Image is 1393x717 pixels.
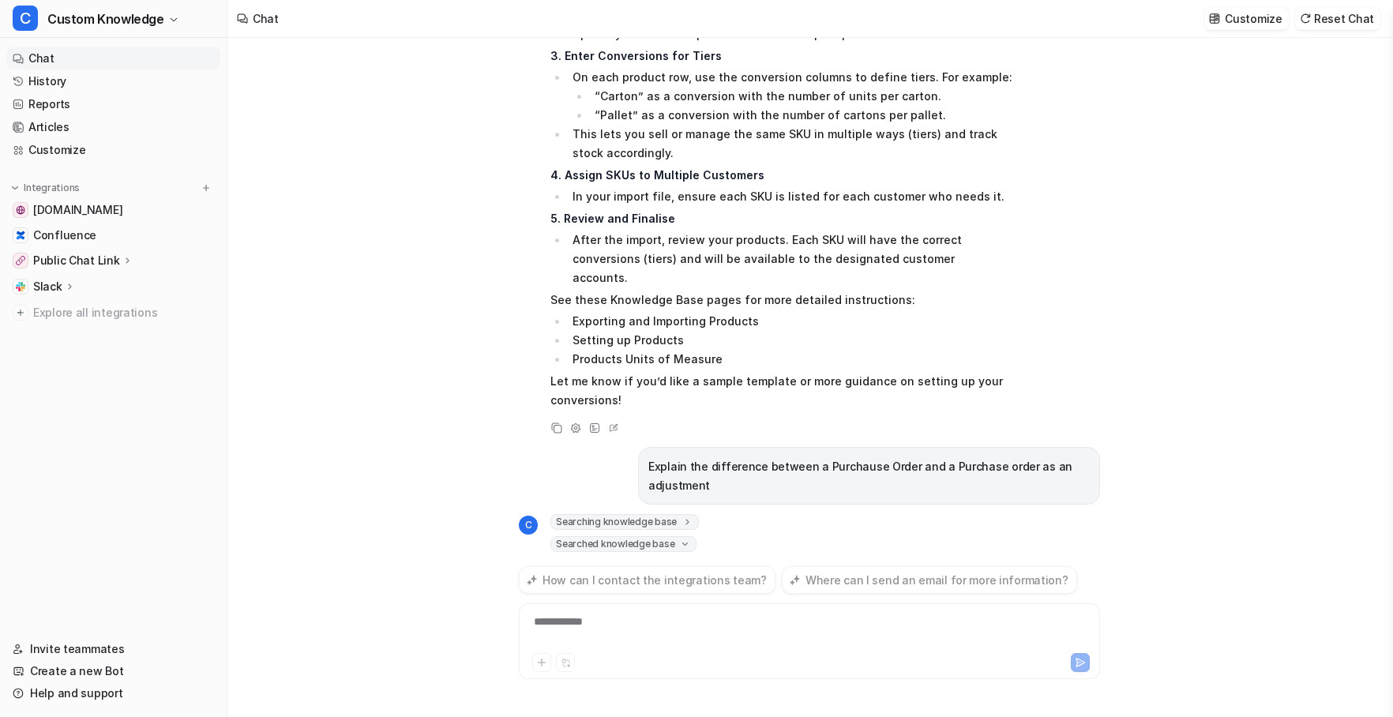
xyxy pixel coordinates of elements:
button: Reset Chat [1295,7,1380,30]
p: Explain the difference between a Purchause Order and a Purchase order as an adjustment [648,457,1090,495]
img: Slack [16,282,25,291]
li: “Pallet” as a conversion with the number of cartons per pallet. [590,106,1012,125]
li: Exporting and Importing Products [568,312,1012,331]
a: help.cartoncloud.com[DOMAIN_NAME] [6,199,220,221]
li: Setting up Products [568,331,1012,350]
li: On each product row, use the conversion columns to define tiers. For example: [568,68,1012,125]
button: Where can I send an email for more information? [782,566,1077,594]
button: Customize [1204,7,1288,30]
p: See these Knowledge Base pages for more detailed instructions: [550,291,1012,310]
p: Integrations [24,182,80,194]
img: reset [1300,13,1311,24]
li: Products Units of Measure [568,350,1012,369]
span: [DOMAIN_NAME] [33,202,122,218]
a: History [6,70,220,92]
li: In your import file, ensure each SKU is listed for each customer who needs it. [568,187,1012,206]
img: Public Chat Link [16,256,25,265]
button: How can I contact the integrations team? [519,566,775,594]
p: Let me know if you’d like a sample template or more guidance on setting up your conversions! [550,372,1012,410]
span: Custom Knowledge [47,8,164,30]
span: Searched knowledge base [550,536,696,552]
span: Searching knowledge base [550,514,699,530]
img: menu_add.svg [201,182,212,193]
a: Chat [6,47,220,69]
a: Customize [6,139,220,161]
img: help.cartoncloud.com [16,205,25,215]
img: Confluence [16,231,25,240]
li: This lets you sell or manage the same SKU in multiple ways (tiers) and track stock accordingly. [568,125,1012,163]
a: Reports [6,93,220,115]
a: ConfluenceConfluence [6,224,220,246]
button: Integrations [6,180,84,196]
p: Public Chat Link [33,253,120,268]
img: explore all integrations [13,305,28,321]
span: C [519,516,538,535]
a: Articles [6,116,220,138]
strong: 4. Assign SKUs to Multiple Customers [550,168,764,182]
span: C [13,6,38,31]
a: Explore all integrations [6,302,220,324]
strong: 5. Review and Finalise [550,212,675,225]
p: Slack [33,279,62,295]
p: Customize [1225,10,1282,27]
a: Help and support [6,682,220,704]
img: expand menu [9,182,21,193]
strong: 3. Enter Conversions for Tiers [550,49,722,62]
span: Confluence [33,227,96,243]
a: Invite teammates [6,638,220,660]
div: Chat [253,10,279,27]
li: “Carton” as a conversion with the number of units per carton. [590,87,1012,106]
span: Explore all integrations [33,300,214,325]
li: After the import, review your products. Each SKU will have the correct conversions (tiers) and wi... [568,231,1012,287]
a: Create a new Bot [6,660,220,682]
img: customize [1209,13,1220,24]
